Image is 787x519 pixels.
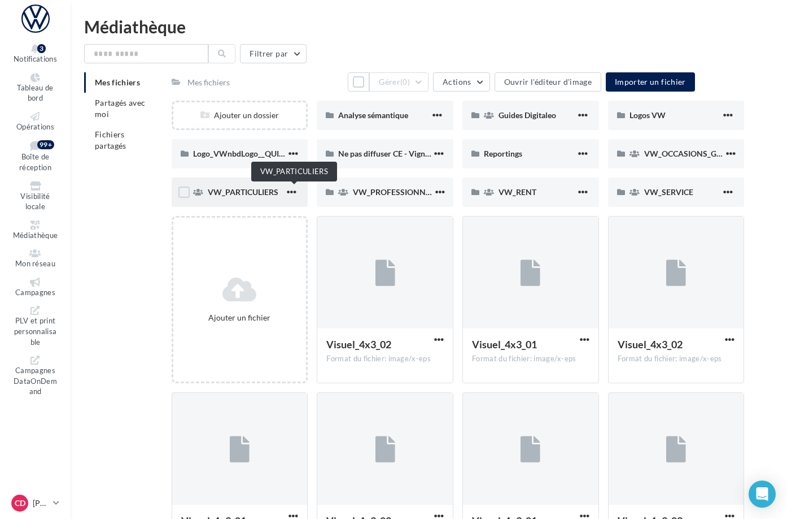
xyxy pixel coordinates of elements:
span: VW_PROFESSIONNELS [353,187,439,197]
a: Opérations [9,110,62,134]
div: Format du fichier: image/x-eps [472,354,589,364]
span: Visuel_4x3_02 [618,338,683,351]
span: Analyse sémantique [338,110,408,120]
div: Open Intercom Messenger [749,481,776,508]
span: Mes fichiers [95,77,140,87]
span: Fichiers partagés [95,129,126,150]
button: Importer un fichier [606,72,695,92]
span: Logo_VWnbdLogo__QUI A MIS DES FICHIERS_Merci_Claire [193,149,403,158]
a: Médiathèque [9,218,62,243]
button: Filtrer par [240,44,307,63]
span: CD [15,498,25,509]
a: Campagnes DataOnDemand [9,353,62,399]
div: Format du fichier: image/x-eps [618,354,735,364]
a: Mon réseau [9,246,62,271]
span: Reportings [484,149,522,158]
span: VW_RENT [499,187,536,197]
span: Importer un fichier [615,77,686,86]
div: Ajouter un fichier [178,312,302,323]
div: 99+ [37,140,54,149]
span: (0) [400,77,410,86]
span: Boîte de réception [19,153,51,172]
span: Opérations [16,122,54,131]
div: Médiathèque [84,18,773,35]
div: Format du fichier: image/x-eps [326,354,444,364]
a: CD [PERSON_NAME] [9,492,62,514]
span: Ne pas diffuser CE - Vignette operation [338,149,475,158]
a: PLV et print personnalisable [9,304,62,349]
span: Campagnes [15,288,55,297]
div: VW_PARTICULIERS [251,162,337,181]
span: Notifications [14,54,57,63]
span: Tableau de bord [17,83,53,103]
span: Visuel_4x3_01 [472,338,537,351]
span: Logos VW [629,110,666,120]
a: Boîte de réception 99+ [9,138,62,174]
button: Actions [433,72,489,92]
span: PLV et print personnalisable [14,317,57,347]
div: 3 [37,44,46,53]
button: Notifications 3 [9,42,62,66]
span: Actions [443,77,471,86]
span: Mon réseau [15,259,55,268]
button: Gérer(0) [369,72,429,92]
a: Campagnes [9,275,62,300]
span: Médiathèque [13,231,58,240]
a: Tableau de bord [9,71,62,105]
span: Campagnes DataOnDemand [14,366,57,396]
button: Ouvrir l'éditeur d'image [495,72,601,92]
div: Ajouter un dossier [173,110,307,121]
span: VW_SERVICE [644,187,693,197]
p: [PERSON_NAME] [33,498,49,509]
span: Guides Digitaleo [499,110,556,120]
span: VW_PARTICULIERS [208,187,278,197]
span: VW_OCCASIONS_GARANTIES [644,149,755,158]
div: Mes fichiers [187,77,230,88]
span: Visuel_4x3_02 [326,338,391,351]
span: Partagés avec moi [95,98,146,119]
span: Visibilité locale [20,192,50,211]
a: Visibilité locale [9,179,62,214]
